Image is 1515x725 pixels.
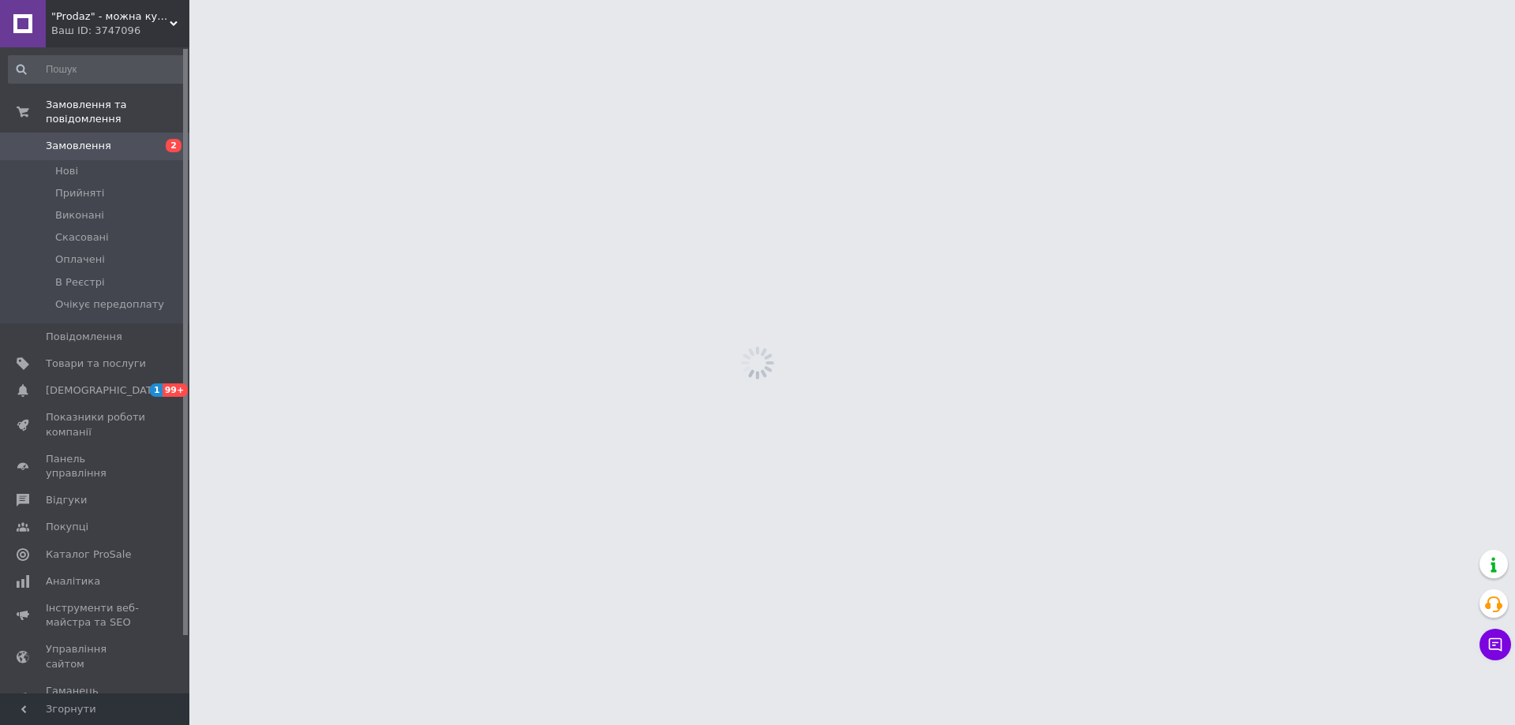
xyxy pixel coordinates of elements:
[150,383,163,397] span: 1
[46,574,100,589] span: Аналітика
[46,684,146,712] span: Гаманець компанії
[55,252,105,267] span: Оплачені
[1479,629,1511,660] button: Чат з покупцем
[46,357,146,371] span: Товари та послуги
[46,642,146,671] span: Управління сайтом
[46,330,122,344] span: Повідомлення
[46,547,131,562] span: Каталог ProSale
[46,452,146,480] span: Панель управління
[51,9,170,24] span: "Prodaz" - можна купити все в один клік!
[46,601,146,630] span: Інструменти веб-майстра та SEO
[8,55,186,84] input: Пошук
[46,383,163,398] span: [DEMOGRAPHIC_DATA]
[51,24,189,38] div: Ваш ID: 3747096
[55,230,109,245] span: Скасовані
[46,520,88,534] span: Покупці
[46,139,111,153] span: Замовлення
[46,493,87,507] span: Відгуки
[46,98,189,126] span: Замовлення та повідомлення
[55,208,104,222] span: Виконані
[46,410,146,439] span: Показники роботи компанії
[55,186,104,200] span: Прийняті
[55,164,78,178] span: Нові
[55,297,164,312] span: Очікує передоплату
[163,383,189,397] span: 99+
[166,139,181,152] span: 2
[55,275,105,290] span: В Реєстрі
